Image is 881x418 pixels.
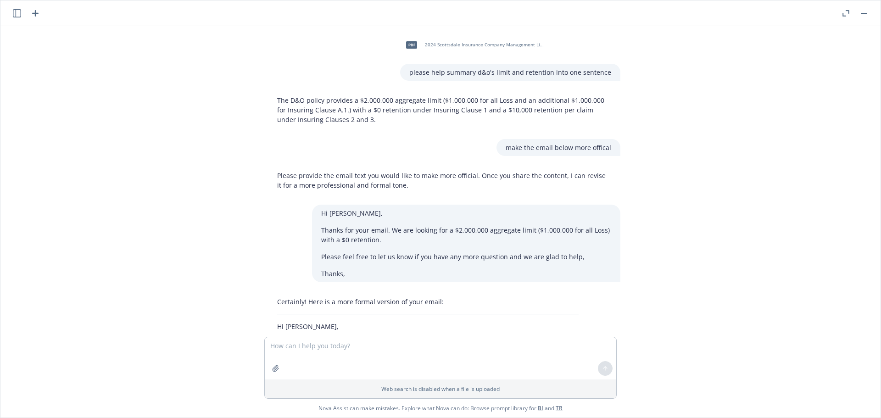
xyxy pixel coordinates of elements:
p: make the email below more offical [506,143,611,152]
a: BI [538,404,543,412]
p: Please feel free to let us know if you have any more question and we are glad to help, [321,252,611,262]
p: please help summary d&o's limit and retention into one sentence [409,67,611,77]
span: pdf [406,41,417,48]
span: 2024 Scottsdale Insurance Company Management Liability - Policy.pdf [425,42,545,48]
p: The D&O policy provides a $2,000,000 aggregate limit ($1,000,000 for all Loss and an additional $... [277,95,611,124]
div: pdf2024 Scottsdale Insurance Company Management Liability - Policy.pdf [400,33,547,56]
p: Certainly! Here is a more formal version of your email: [277,297,579,307]
a: TR [556,404,563,412]
p: Hi [PERSON_NAME], [321,208,611,218]
p: Please provide the email text you would like to make more official. Once you share the content, I... [277,171,611,190]
p: Web search is disabled when a file is uploaded [270,385,611,393]
p: Thanks for your email. We are looking for a $2,000,000 aggregate limit ($1,000,000 for all Loss) ... [321,225,611,245]
span: Nova Assist can make mistakes. Explore what Nova can do: Browse prompt library for and [318,399,563,418]
p: Thanks, [321,269,611,279]
p: Hi [PERSON_NAME], [277,322,579,331]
